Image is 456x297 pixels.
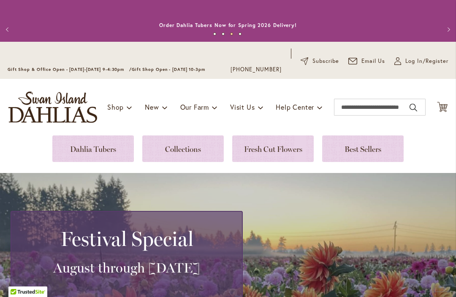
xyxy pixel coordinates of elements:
[107,103,124,111] span: Shop
[301,57,339,65] a: Subscribe
[239,32,242,35] button: 4 of 4
[230,32,233,35] button: 3 of 4
[8,67,132,72] span: Gift Shop & Office Open - [DATE]-[DATE] 9-4:30pm /
[159,22,297,28] a: Order Dahlia Tubers Now for Spring 2026 Delivery!
[132,67,205,72] span: Gift Shop Open - [DATE] 10-3pm
[180,103,209,111] span: Our Farm
[439,21,456,38] button: Next
[213,32,216,35] button: 1 of 4
[348,57,385,65] a: Email Us
[22,227,232,251] h2: Festival Special
[405,57,448,65] span: Log In/Register
[361,57,385,65] span: Email Us
[8,92,97,123] a: store logo
[394,57,448,65] a: Log In/Register
[22,259,232,276] h3: August through [DATE]
[312,57,339,65] span: Subscribe
[231,65,282,74] a: [PHONE_NUMBER]
[145,103,159,111] span: New
[276,103,314,111] span: Help Center
[222,32,225,35] button: 2 of 4
[230,103,255,111] span: Visit Us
